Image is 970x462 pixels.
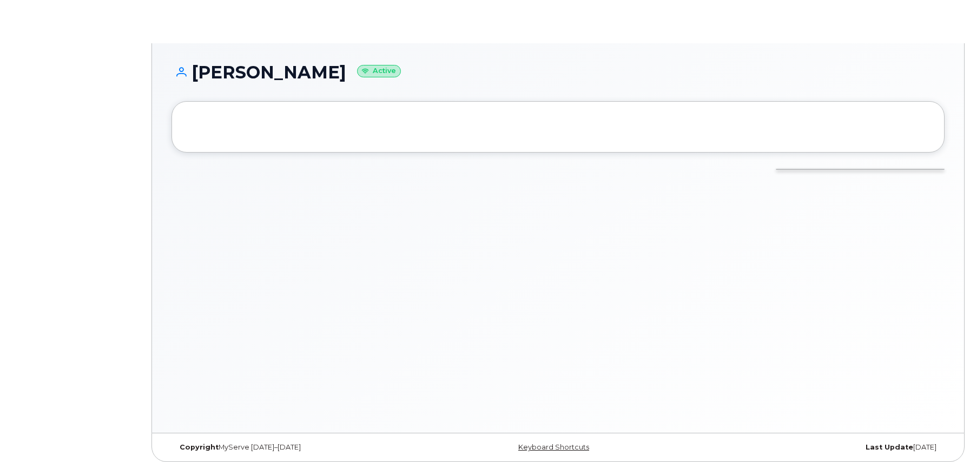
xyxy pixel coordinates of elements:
[357,65,401,77] small: Active
[171,63,945,82] h1: [PERSON_NAME]
[687,443,945,452] div: [DATE]
[866,443,913,451] strong: Last Update
[180,443,219,451] strong: Copyright
[171,443,429,452] div: MyServe [DATE]–[DATE]
[518,443,589,451] a: Keyboard Shortcuts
